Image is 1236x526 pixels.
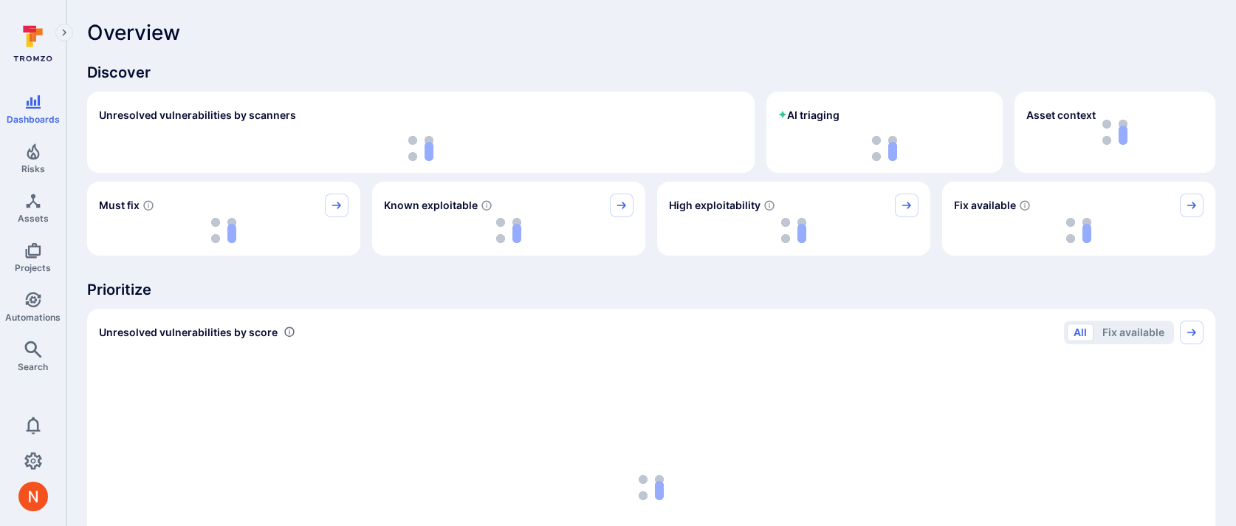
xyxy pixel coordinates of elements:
button: Expand navigation menu [55,24,73,41]
img: Loading... [408,136,433,161]
svg: EPSS score ≥ 0.7 [763,199,775,211]
div: loading spinner [669,217,919,244]
span: Must fix [99,198,140,213]
span: Risks [21,163,45,174]
img: Loading... [781,218,806,243]
div: loading spinner [99,136,743,161]
span: High exploitability [669,198,761,213]
svg: Confirmed exploitable by KEV [481,199,492,211]
h2: AI triaging [778,108,840,123]
button: Fix available [1096,324,1171,341]
span: Unresolved vulnerabilities by score [99,325,278,340]
div: Must fix [87,182,360,256]
img: ACg8ocIprwjrgDQnDsNSk9Ghn5p5-B8DpAKWoJ5Gi9syOE4K59tr4Q=s96-c [18,482,48,511]
span: Prioritize [87,279,1215,300]
img: Loading... [496,218,521,243]
span: Assets [18,213,49,224]
span: Asset context [1026,108,1096,123]
span: Automations [5,312,61,323]
div: Number of vulnerabilities in status 'Open' 'Triaged' and 'In process' grouped by score [284,324,295,340]
span: Dashboards [7,114,60,125]
i: Expand navigation menu [59,27,69,39]
span: Projects [15,262,51,273]
span: Search [18,361,48,372]
div: Fix available [942,182,1215,256]
img: Loading... [872,136,897,161]
div: loading spinner [99,217,349,244]
span: Discover [87,62,1215,83]
div: High exploitability [657,182,930,256]
div: Neeren Patki [18,482,48,511]
img: Loading... [639,475,664,500]
div: loading spinner [384,217,634,244]
div: Known exploitable [372,182,645,256]
span: Overview [87,21,180,44]
button: All [1067,324,1093,341]
img: Loading... [211,218,236,243]
div: loading spinner [954,217,1204,244]
span: Fix available [954,198,1016,213]
svg: Vulnerabilities with fix available [1019,199,1031,211]
div: loading spinner [778,136,991,161]
svg: Risk score >=40 , missed SLA [143,199,154,211]
span: Known exploitable [384,198,478,213]
img: Loading... [1066,218,1091,243]
h2: Unresolved vulnerabilities by scanners [99,108,296,123]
